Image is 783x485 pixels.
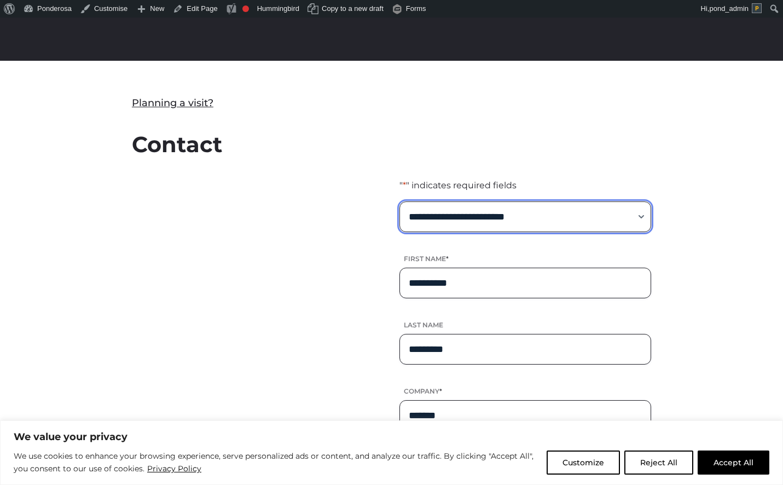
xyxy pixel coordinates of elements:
p: We value your privacy [14,430,769,443]
p: We use cookies to enhance your browsing experience, serve personalized ads or content, and analyz... [14,450,538,476]
span: pond_admin [709,4,749,13]
p: " " indicates required fields [399,178,651,193]
label: Last name [399,320,651,330]
h2: Contact [132,128,651,161]
a: Planning a visit? [132,96,213,111]
button: Reject All [624,451,693,475]
label: Company [399,386,651,396]
button: Customize [547,451,620,475]
label: First name [399,254,651,263]
a: Privacy Policy [147,462,202,475]
button: Accept All [698,451,769,475]
div: Needs improvement [242,5,249,12]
